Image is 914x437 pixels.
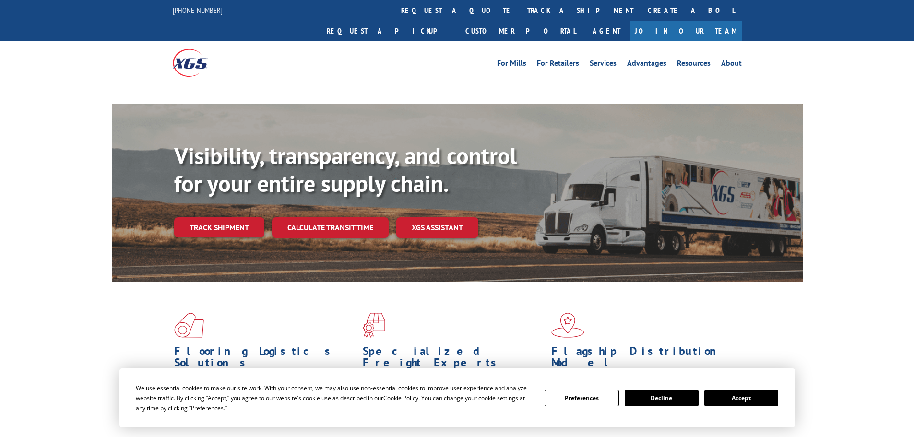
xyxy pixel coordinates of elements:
[174,217,264,237] a: Track shipment
[136,383,533,413] div: We use essential cookies to make our site work. With your consent, we may also use non-essential ...
[174,345,356,373] h1: Flooring Logistics Solutions
[551,345,733,373] h1: Flagship Distribution Model
[173,5,223,15] a: [PHONE_NUMBER]
[396,217,478,238] a: XGS ASSISTANT
[320,21,458,41] a: Request a pickup
[625,390,699,406] button: Decline
[627,59,666,70] a: Advantages
[537,59,579,70] a: For Retailers
[704,390,778,406] button: Accept
[191,404,224,412] span: Preferences
[721,59,742,70] a: About
[630,21,742,41] a: Join Our Team
[551,313,584,338] img: xgs-icon-flagship-distribution-model-red
[272,217,389,238] a: Calculate transit time
[497,59,526,70] a: For Mills
[383,394,418,402] span: Cookie Policy
[590,59,617,70] a: Services
[174,313,204,338] img: xgs-icon-total-supply-chain-intelligence-red
[545,390,618,406] button: Preferences
[363,345,544,373] h1: Specialized Freight Experts
[583,21,630,41] a: Agent
[119,368,795,427] div: Cookie Consent Prompt
[677,59,711,70] a: Resources
[363,313,385,338] img: xgs-icon-focused-on-flooring-red
[458,21,583,41] a: Customer Portal
[174,141,517,198] b: Visibility, transparency, and control for your entire supply chain.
